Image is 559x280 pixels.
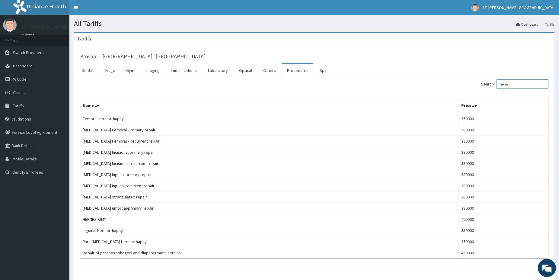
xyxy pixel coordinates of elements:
td: [MEDICAL_DATA] Ingunal recurrent repair [80,180,459,191]
img: d_794563401_company_1708531726252_794563401 [11,30,24,45]
a: Online [21,33,36,37]
h1: All Tariffs [74,20,554,27]
a: Imaging [141,64,165,77]
li: Tariffs [539,22,554,27]
a: Spa [315,64,331,77]
td: [MEDICAL_DATA] Incisional recurrent repair [80,158,459,169]
label: Search: [481,79,548,89]
a: Procedures [282,64,313,77]
span: Dashboard [13,63,33,69]
td: 380000 [459,191,548,203]
span: We're online! [35,76,83,137]
h3: Tariffs [77,36,91,41]
th: Price [459,99,548,113]
h3: Provider - [GEOGRAPHIC_DATA]- [GEOGRAPHIC_DATA] [80,54,206,59]
td: 380000 [459,180,548,191]
span: Claims [13,90,25,95]
td: 380000 [459,136,548,147]
a: Immunizations [166,64,202,77]
textarea: Type your message and hit 'Enter' [3,165,115,186]
td: [MEDICAL_DATA] Incisional primary repair [80,147,459,158]
th: Name [80,99,459,113]
td: HERNIOTOMY [80,214,459,225]
a: Gym [121,64,139,77]
td: 400000 [459,214,548,225]
td: 380000 [459,124,548,136]
div: Minimize live chat window [99,3,113,18]
input: Search: [497,79,548,89]
a: Others [258,64,281,77]
td: 350000 [459,225,548,236]
td: [MEDICAL_DATA] Ingunal primary repair [80,169,459,180]
a: Optical [234,64,257,77]
img: User Image [3,18,17,32]
a: Laboratory [203,64,233,77]
td: 350000 [459,236,548,247]
span: Tariffs [13,103,24,108]
p: ST. [PERSON_NAME][GEOGRAPHIC_DATA] [21,24,119,30]
div: Chat with us now [31,34,101,42]
span: Switch Providers [13,50,44,55]
a: Dashboard [516,22,538,27]
a: Drugs [100,64,120,77]
td: 380000 [459,147,548,158]
td: [MEDICAL_DATA] strangulated repair [80,191,459,203]
td: 380000 [459,158,548,169]
td: [MEDICAL_DATA] Femoral - Primary repair [80,124,459,136]
td: Femoral herniorrhaphy [80,113,459,124]
td: 350000 [459,113,548,124]
td: 450000 [459,247,548,259]
a: Dental [77,64,98,77]
td: [MEDICAL_DATA] umblical-primary repair [80,203,459,214]
img: User Image [471,4,479,11]
td: [MEDICAL_DATA] Femoral - Recurrent repair [80,136,459,147]
td: Para-[MEDICAL_DATA] Herniorrhaphy [80,236,459,247]
td: Inguinal Herniorrhaphy [80,225,459,236]
span: ST. [PERSON_NAME][GEOGRAPHIC_DATA] [482,5,554,10]
td: 380000 [459,203,548,214]
td: 380000 [459,169,548,180]
td: Repair of paraoesophageal and diaphragmatic hernias [80,247,459,259]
